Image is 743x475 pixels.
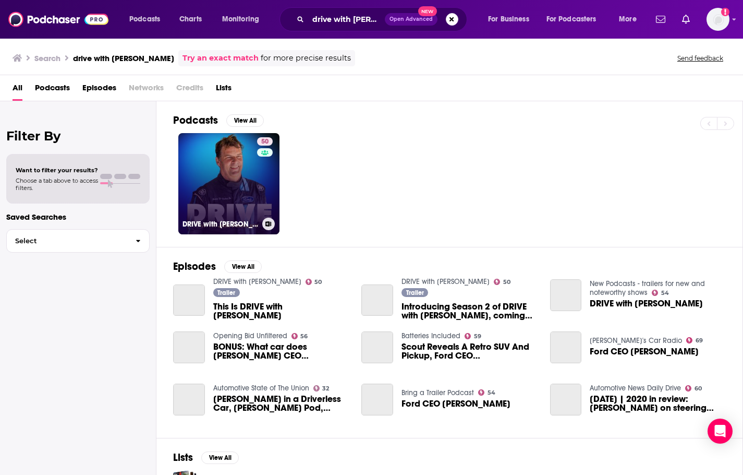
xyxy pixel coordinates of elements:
[6,212,150,222] p: Saved Searches
[178,133,279,234] a: 50DRIVE with [PERSON_NAME]
[361,384,393,415] a: Ford CEO Jim Farley
[708,419,733,444] div: Open Intercom Messenger
[550,331,582,363] a: Ford CEO Jim Farley
[401,302,538,320] span: Introducing Season 2 of DRIVE with [PERSON_NAME], coming [DATE]
[401,342,538,360] a: Scout Reveals A Retro SUV And Pickup, Ford CEO Jim Farley Drives...A Xiaomi?
[213,395,349,412] span: [PERSON_NAME] in a Driverless Car, [PERSON_NAME] Pod, Exchanges approach bear market
[685,385,702,391] a: 60
[322,386,329,391] span: 32
[590,299,703,308] a: DRIVE with Jim Farley
[34,53,60,63] h3: Search
[213,302,349,320] a: This Is DRIVE with Jim Farley
[173,114,264,127] a: PodcastsView All
[308,11,385,28] input: Search podcasts, credits, & more...
[213,302,349,320] span: This Is DRIVE with [PERSON_NAME]
[215,11,273,28] button: open menu
[261,137,269,147] span: 50
[612,11,650,28] button: open menu
[13,79,22,101] span: All
[707,8,729,31] img: User Profile
[173,451,193,464] h2: Lists
[652,290,669,296] a: 54
[550,279,582,311] a: DRIVE with Jim Farley
[652,10,669,28] a: Show notifications dropdown
[213,342,349,360] a: BONUS: What car does Ford CEO Jim Farley actually drive?
[176,79,203,101] span: Credits
[361,331,393,363] a: Scout Reveals A Retro SUV And Pickup, Ford CEO Jim Farley Drives...A Xiaomi?
[401,302,538,320] a: Introducing Season 2 of DRIVE with Jim Farley, coming January 10th
[173,384,205,415] a: Kramer in a Driverless Car, Jim Farley Pod, Exchanges approach bear market
[213,331,287,340] a: Opening Bid Unfiltered
[590,347,699,356] span: Ford CEO [PERSON_NAME]
[35,79,70,101] a: Podcasts
[8,9,108,29] img: Podchaser - Follow, Share and Rate Podcasts
[213,342,349,360] span: BONUS: What car does [PERSON_NAME] CEO [PERSON_NAME] actually drive?
[540,11,612,28] button: open menu
[291,333,308,339] a: 56
[590,384,681,393] a: Automotive News Daily Drive
[173,451,239,464] a: ListsView All
[173,284,205,316] a: This Is DRIVE with Jim Farley
[7,238,127,244] span: Select
[261,52,351,64] span: for more precise results
[224,260,262,273] button: View All
[674,54,726,63] button: Send feedback
[257,137,273,146] a: 50
[707,8,729,31] span: Logged in as rpearson
[129,79,164,101] span: Networks
[389,17,433,22] span: Open Advanced
[217,290,235,296] span: Trailer
[481,11,542,28] button: open menu
[418,6,437,16] span: New
[474,334,481,339] span: 59
[213,277,301,286] a: DRIVE with Jim Farley
[182,52,259,64] a: Try an exact match
[173,114,218,127] h2: Podcasts
[6,128,150,144] h2: Filter By
[213,384,309,393] a: Automotive State of The Union
[216,79,232,101] a: Lists
[401,331,460,340] a: Batteries Included
[721,8,729,16] svg: Add a profile image
[226,114,264,127] button: View All
[122,11,174,28] button: open menu
[590,279,705,297] a: New Podcasts - trailers for new and noteworthy shows
[222,12,259,27] span: Monitoring
[465,333,481,339] a: 59
[488,12,529,27] span: For Business
[590,395,726,412] a: December 22, 2020 | 2020 in review: Jim Farley on steering Ford's turnaround
[678,10,694,28] a: Show notifications dropdown
[173,260,216,273] h2: Episodes
[707,8,729,31] button: Show profile menu
[73,53,174,63] h3: drive with [PERSON_NAME]
[401,388,474,397] a: Bring a Trailer Podcast
[401,399,510,408] span: Ford CEO [PERSON_NAME]
[406,290,424,296] span: Trailer
[401,342,538,360] span: Scout Reveals A Retro SUV And Pickup, Ford CEO [PERSON_NAME] Drives...A Xiaomi?
[550,384,582,415] a: December 22, 2020 | 2020 in review: Jim Farley on steering Ford's turnaround
[173,260,262,273] a: EpisodesView All
[82,79,116,101] a: Episodes
[129,12,160,27] span: Podcasts
[590,395,726,412] span: [DATE] | 2020 in review: [PERSON_NAME] on steering Ford's turnaround
[401,399,510,408] a: Ford CEO Jim Farley
[494,279,510,285] a: 50
[16,177,98,192] span: Choose a tab above to access filters.
[179,12,202,27] span: Charts
[306,279,322,285] a: 50
[385,13,437,26] button: Open AdvancedNew
[488,390,495,395] span: 54
[590,336,682,345] a: Spike's Car Radio
[361,284,393,316] a: Introducing Season 2 of DRIVE with Jim Farley, coming January 10th
[696,338,703,343] span: 69
[590,299,703,308] span: DRIVE with [PERSON_NAME]
[313,385,330,391] a: 32
[6,229,150,253] button: Select
[590,347,699,356] a: Ford CEO Jim Farley
[173,11,208,28] a: Charts
[16,167,98,174] span: Want to filter your results?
